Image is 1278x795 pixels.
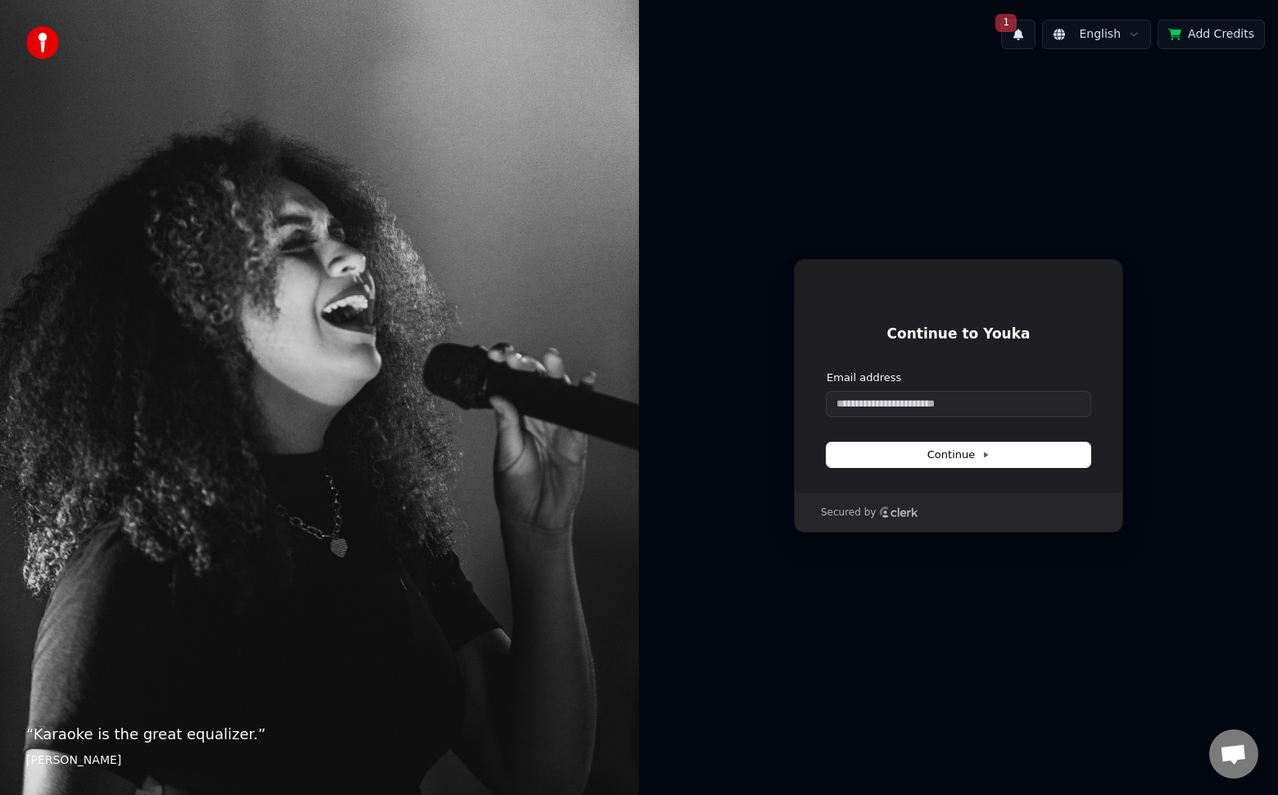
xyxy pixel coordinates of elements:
[827,325,1090,344] h1: Continue to Youka
[26,26,59,59] img: youka
[1001,20,1036,49] button: 1
[1209,729,1258,779] div: Open chat
[927,447,990,462] span: Continue
[26,723,613,746] p: “ Karaoke is the great equalizer. ”
[995,14,1017,32] span: 1
[821,507,876,520] p: Secured by
[827,443,1090,467] button: Continue
[879,507,918,518] a: Clerk logo
[26,752,613,769] footer: [PERSON_NAME]
[827,370,901,385] label: Email address
[1158,20,1265,49] button: Add Credits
